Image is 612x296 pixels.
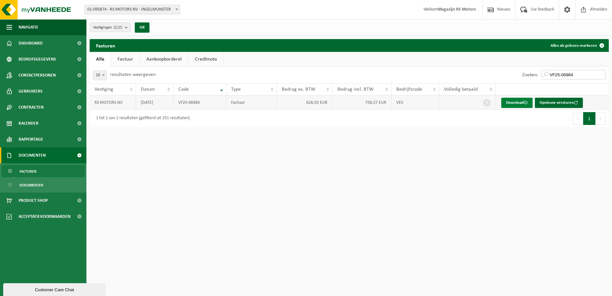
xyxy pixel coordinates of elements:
[19,19,38,35] span: Navigatie
[94,87,113,92] span: Vestiging
[136,95,174,110] td: [DATE]
[501,98,533,108] a: Download
[90,22,131,32] button: Vestigingen(2/2)
[19,147,46,163] span: Documenten
[337,87,374,92] span: Bedrag incl. BTW
[282,87,315,92] span: Bedrag ex. BTW
[19,35,43,51] span: Dashboard
[20,165,36,177] span: Facturen
[19,99,44,115] span: Contracten
[583,112,596,125] button: 1
[20,179,43,191] span: Documenten
[2,179,85,191] a: Documenten
[226,95,277,110] td: Factuur
[522,72,538,78] label: Zoeken:
[90,39,122,52] h2: Facturen
[19,51,56,67] span: Bedrijfsgegevens
[438,7,476,12] strong: Magazijn RS Motors
[19,67,56,83] span: Contactpersonen
[111,52,140,67] a: Factuur
[93,23,122,32] span: Vestigingen
[141,87,155,92] span: Datum
[93,71,107,80] span: 10
[444,87,478,92] span: Volledig betaald
[90,95,136,110] td: RS MOTORS NV
[114,25,122,29] count: (2/2)
[135,22,149,33] button: OK
[19,83,43,99] span: Gebruikers
[396,87,422,92] span: Bedrijfscode
[596,112,606,125] button: Next
[110,72,156,77] label: resultaten weergeven
[189,52,223,67] a: Creditnota
[140,52,188,67] a: Aankoopborderel
[19,193,48,209] span: Product Shop
[391,95,439,110] td: VES
[90,52,111,67] a: Alle
[2,165,85,177] a: Facturen
[573,112,583,125] button: Previous
[3,282,107,296] iframe: chat widget
[545,39,608,52] button: Alles als gelezen markeren
[173,95,226,110] td: VF25-06984
[231,87,241,92] span: Type
[85,5,180,14] span: 01-095874 - RS MOTORS NV - INGELMUNSTER
[178,87,189,92] span: Code
[19,131,43,147] span: Rapportage
[19,209,70,225] span: Acceptatievoorwaarden
[93,113,190,124] div: 1 tot 1 van 1 resultaten (gefilterd uit 251 resultaten)
[535,98,583,108] button: Opnieuw versturen
[93,70,107,80] span: 10
[277,95,333,110] td: 626,92 EUR
[19,115,38,131] span: Kalender
[333,95,391,110] td: 758,57 EUR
